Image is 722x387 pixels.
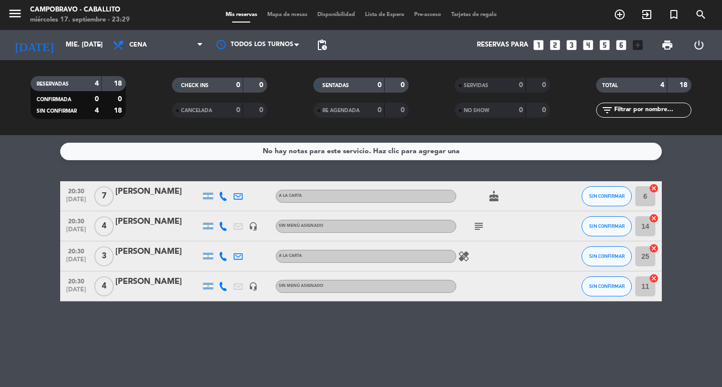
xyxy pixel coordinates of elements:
[114,80,124,87] strong: 18
[614,9,626,21] i: add_circle_outline
[401,82,407,89] strong: 0
[582,276,632,296] button: SIN CONFIRMAR
[589,223,625,229] span: SIN CONFIRMAR
[37,97,71,102] span: CONFIRMADA
[615,39,628,52] i: looks_6
[631,39,644,52] i: add_box
[649,213,659,223] i: cancel
[262,12,312,18] span: Mapa de mesas
[322,83,349,88] span: SENTADAS
[532,39,545,52] i: looks_one
[649,243,659,253] i: cancel
[661,39,673,51] span: print
[8,6,23,21] i: menu
[519,82,523,89] strong: 0
[582,216,632,236] button: SIN CONFIRMAR
[64,185,89,196] span: 20:30
[115,245,201,258] div: [PERSON_NAME]
[94,276,114,296] span: 4
[649,183,659,193] i: cancel
[464,108,489,113] span: NO SHOW
[95,80,99,87] strong: 4
[519,107,523,114] strong: 0
[115,275,201,288] div: [PERSON_NAME]
[693,39,705,51] i: power_settings_new
[542,107,548,114] strong: 0
[114,107,124,114] strong: 18
[37,109,77,114] span: SIN CONFIRMAR
[64,196,89,208] span: [DATE]
[64,286,89,298] span: [DATE]
[249,222,258,231] i: headset_mic
[316,39,328,51] span: pending_actions
[409,12,446,18] span: Pre-acceso
[589,283,625,289] span: SIN CONFIRMAR
[279,194,302,198] span: A LA CARTA
[279,224,323,228] span: Sin menú asignado
[660,82,664,89] strong: 4
[181,108,212,113] span: CANCELADA
[259,82,265,89] strong: 0
[488,190,500,202] i: cake
[446,12,502,18] span: Tarjetas de regalo
[263,146,460,157] div: No hay notas para este servicio. Haz clic para agregar una
[94,216,114,236] span: 4
[589,193,625,199] span: SIN CONFIRMAR
[95,107,99,114] strong: 4
[542,82,548,89] strong: 0
[94,186,114,206] span: 7
[378,82,382,89] strong: 0
[598,39,611,52] i: looks_5
[94,246,114,266] span: 3
[589,253,625,259] span: SIN CONFIRMAR
[477,41,528,49] span: Reservas para
[473,220,485,232] i: subject
[549,39,562,52] i: looks_two
[582,246,632,266] button: SIN CONFIRMAR
[93,39,105,51] i: arrow_drop_down
[236,107,240,114] strong: 0
[679,82,689,89] strong: 18
[582,39,595,52] i: looks_4
[322,108,359,113] span: RE AGENDADA
[129,42,147,49] span: Cena
[118,96,124,103] strong: 0
[115,185,201,198] div: [PERSON_NAME]
[378,107,382,114] strong: 0
[683,30,714,60] div: LOG OUT
[312,12,360,18] span: Disponibilidad
[37,82,69,87] span: RESERVADAS
[695,9,707,21] i: search
[360,12,409,18] span: Lista de Espera
[279,254,302,258] span: A LA CARTA
[249,282,258,291] i: headset_mic
[236,82,240,89] strong: 0
[95,96,99,103] strong: 0
[458,250,470,262] i: healing
[649,273,659,283] i: cancel
[64,256,89,268] span: [DATE]
[602,83,618,88] span: TOTAL
[64,226,89,238] span: [DATE]
[64,215,89,226] span: 20:30
[259,107,265,114] strong: 0
[279,284,323,288] span: Sin menú asignado
[8,34,61,56] i: [DATE]
[668,9,680,21] i: turned_in_not
[115,215,201,228] div: [PERSON_NAME]
[582,186,632,206] button: SIN CONFIRMAR
[221,12,262,18] span: Mis reservas
[30,15,130,25] div: miércoles 17. septiembre - 23:29
[401,107,407,114] strong: 0
[565,39,578,52] i: looks_3
[30,5,130,15] div: Campobravo - caballito
[64,245,89,256] span: 20:30
[64,275,89,286] span: 20:30
[181,83,209,88] span: CHECK INS
[641,9,653,21] i: exit_to_app
[613,105,691,116] input: Filtrar por nombre...
[8,6,23,25] button: menu
[464,83,488,88] span: SERVIDAS
[601,104,613,116] i: filter_list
